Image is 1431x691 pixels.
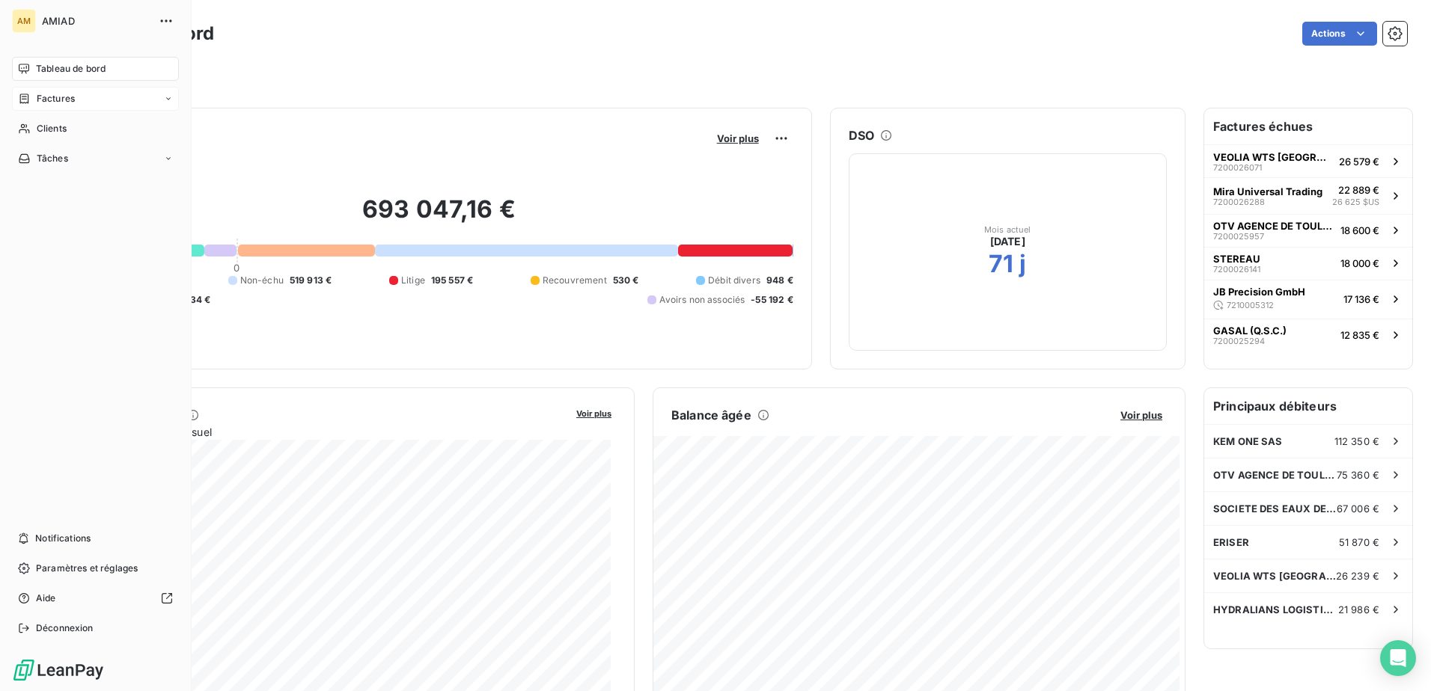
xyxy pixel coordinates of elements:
span: 75 360 € [1337,469,1379,481]
h6: DSO [849,126,874,144]
button: Mira Universal Trading720002628822 889 €26 625 $US [1204,177,1412,214]
span: Clients [37,122,67,135]
span: Notifications [35,532,91,545]
span: 948 € [766,274,793,287]
span: 26 579 € [1339,156,1379,168]
span: Voir plus [576,408,611,419]
span: Non-échu [240,274,284,287]
button: Voir plus [1116,408,1167,422]
span: Voir plus [1120,409,1162,421]
span: 7210005312 [1227,301,1274,310]
span: -55 192 € [751,293,793,307]
span: Aide [36,592,56,605]
span: OTV AGENCE DE TOULOUSE [1213,220,1334,232]
span: 22 889 € [1338,184,1379,196]
span: 21 986 € [1338,604,1379,615]
span: Paramètres et réglages [36,562,138,575]
div: AM [12,9,36,33]
span: 519 913 € [290,274,332,287]
h6: Factures échues [1204,108,1412,144]
span: KEM ONE SAS [1213,435,1283,447]
button: OTV AGENCE DE TOULOUSE720002595718 600 € [1204,214,1412,247]
span: Factures [37,92,75,105]
span: AMIAD [42,15,150,27]
span: 26 239 € [1336,570,1379,582]
a: Aide [12,586,179,610]
span: Avoirs non associés [659,293,745,307]
span: 18 600 € [1340,224,1379,236]
span: 17 136 € [1343,293,1379,305]
h2: j [1019,249,1026,279]
span: ERISER [1213,536,1249,548]
span: Mois actuel [984,225,1031,234]
img: Logo LeanPay [12,658,105,682]
span: Recouvrement [543,274,607,287]
span: JB Precision GmbH [1213,286,1305,298]
span: 7200025957 [1213,232,1264,241]
span: 0 [234,262,239,274]
button: Actions [1302,22,1377,46]
button: GASAL (Q.S.C.)720002529412 835 € [1204,319,1412,351]
span: Voir plus [717,132,759,144]
span: 67 006 € [1337,503,1379,515]
span: 12 835 € [1340,329,1379,341]
span: OTV AGENCE DE TOULOUSE [1213,469,1337,481]
span: SOCIETE DES EAUX DE [GEOGRAPHIC_DATA] [1213,503,1337,515]
button: VEOLIA WTS [GEOGRAPHIC_DATA]720002607126 579 € [1204,144,1412,177]
span: 7200025294 [1213,337,1265,345]
span: [DATE] [990,234,1025,249]
span: 7200026071 [1213,163,1262,172]
span: 26 625 $US [1332,196,1379,209]
button: Voir plus [572,406,616,420]
h6: Principaux débiteurs [1204,388,1412,424]
button: Voir plus [713,132,763,145]
h2: 693 047,16 € [85,194,793,239]
span: HYDRALIANS LOGISTIQUE [1213,604,1338,615]
span: Litige [401,274,425,287]
span: VEOLIA WTS [GEOGRAPHIC_DATA] [1213,151,1333,163]
span: 112 350 € [1334,435,1379,447]
span: VEOLIA WTS [GEOGRAPHIC_DATA] [1213,570,1336,582]
h2: 71 [989,249,1013,279]
span: 530 € [613,274,639,287]
span: STEREAU [1213,253,1260,265]
span: GASAL (Q.S.C.) [1213,325,1287,337]
span: Débit divers [708,274,760,287]
span: Tableau de bord [36,62,106,76]
span: Mira Universal Trading [1213,185,1322,197]
span: Chiffre d'affaires mensuel [85,424,566,440]
button: STEREAU720002614118 000 € [1204,247,1412,280]
span: 51 870 € [1339,536,1379,548]
span: 7200026288 [1213,197,1265,206]
h6: Balance âgée [671,406,751,424]
span: 7200026141 [1213,265,1260,274]
span: Déconnexion [36,621,94,635]
div: Open Intercom Messenger [1380,640,1416,676]
button: JB Precision GmbH721000531217 136 € [1204,280,1412,319]
span: 195 557 € [431,274,473,287]
span: Tâches [37,152,68,165]
span: 18 000 € [1340,257,1379,269]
